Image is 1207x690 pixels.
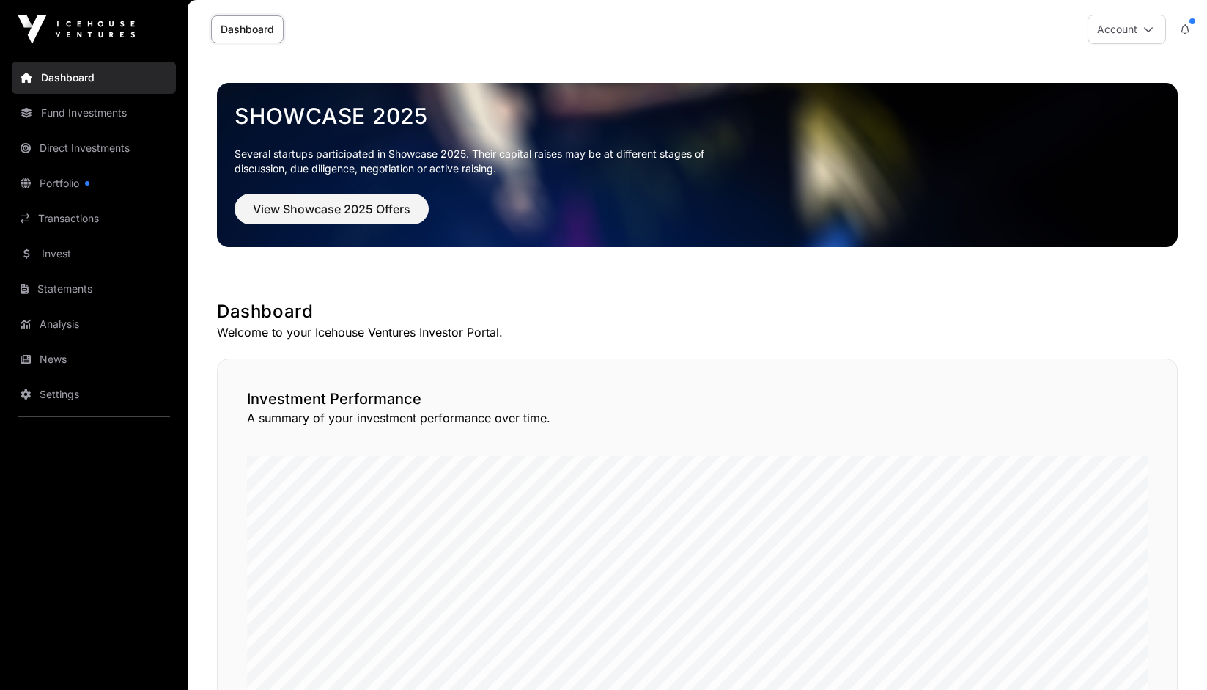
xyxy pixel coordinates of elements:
[253,200,410,218] span: View Showcase 2025 Offers
[12,62,176,94] a: Dashboard
[1088,15,1166,44] button: Account
[12,202,176,235] a: Transactions
[235,147,727,176] p: Several startups participated in Showcase 2025. Their capital raises may be at different stages o...
[211,15,284,43] a: Dashboard
[217,323,1178,341] p: Welcome to your Icehouse Ventures Investor Portal.
[12,97,176,129] a: Fund Investments
[217,83,1178,247] img: Showcase 2025
[12,343,176,375] a: News
[12,132,176,164] a: Direct Investments
[217,300,1178,323] h1: Dashboard
[235,208,429,223] a: View Showcase 2025 Offers
[12,167,176,199] a: Portfolio
[12,378,176,411] a: Settings
[1134,620,1207,690] iframe: Chat Widget
[12,273,176,305] a: Statements
[12,308,176,340] a: Analysis
[12,238,176,270] a: Invest
[247,409,1148,427] p: A summary of your investment performance over time.
[18,15,135,44] img: Icehouse Ventures Logo
[235,194,429,224] button: View Showcase 2025 Offers
[235,103,1160,129] a: Showcase 2025
[247,389,1148,409] h2: Investment Performance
